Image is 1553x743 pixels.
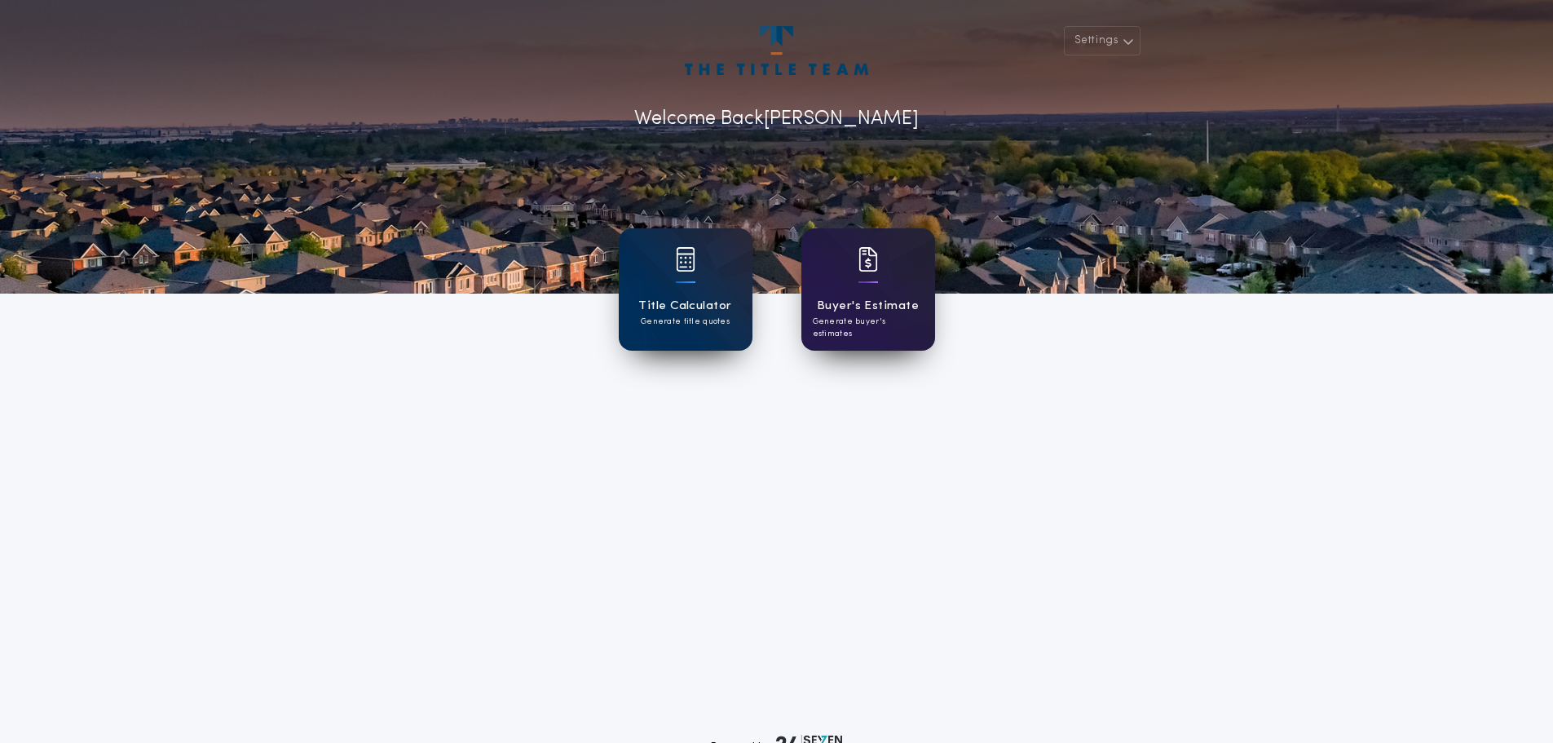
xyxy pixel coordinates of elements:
img: account-logo [685,26,867,75]
p: Generate title quotes [641,316,730,328]
a: card iconTitle CalculatorGenerate title quotes [619,228,752,351]
p: Generate buyer's estimates [813,316,924,340]
p: Welcome Back [PERSON_NAME] [634,104,919,134]
img: card icon [858,247,878,272]
a: card iconBuyer's EstimateGenerate buyer's estimates [801,228,935,351]
img: card icon [676,247,695,272]
h1: Title Calculator [638,297,731,316]
h1: Buyer's Estimate [817,297,919,316]
button: Settings [1064,26,1140,55]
